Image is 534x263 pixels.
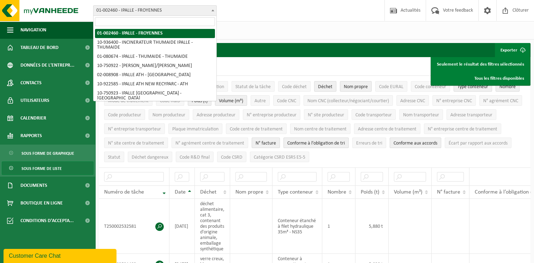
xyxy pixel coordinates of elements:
td: Conteneur étanché à filet hydraulique 35m³ - NS35 [272,199,322,254]
button: Conforme à l’obligation de tri : Activate to sort [283,137,349,148]
button: N° site centre de traitementN° site centre de traitement: Activate to sort [104,137,168,148]
span: Déchet dangereux [132,155,168,160]
span: Données de l'entrepr... [20,56,74,74]
span: N° entreprise transporteur [108,127,161,132]
button: N° site producteurN° site producteur : Activate to sort [304,109,348,120]
button: Volume (m³)Volume (m³): Activate to sort [215,95,247,106]
span: Plaque immatriculation [172,127,218,132]
span: Volume (m³) [394,189,422,195]
span: Statut de la tâche [235,84,271,90]
button: Code centre de traitementCode centre de traitement: Activate to sort [226,123,287,134]
button: Code R&D finalCode R&amp;D final: Activate to sort [176,152,214,162]
span: Contacts [20,74,42,92]
span: Date [175,189,186,195]
li: 10-750923 - IPALLE [GEOGRAPHIC_DATA] - [GEOGRAPHIC_DATA] [95,89,215,103]
a: Tous les filtres disponibles [432,71,529,85]
button: N° entreprise transporteurN° entreprise transporteur: Activate to sort [104,123,165,134]
button: Nom transporteurNom transporteur: Activate to sort [399,109,443,120]
span: N° site producteur [308,112,344,118]
span: Code CNC [277,98,296,104]
button: Code CNCCode CNC: Activate to sort [273,95,300,106]
span: Code EURAL [379,84,403,90]
span: Conforme à l’obligation de tri [287,141,345,146]
button: Écart par rapport aux accordsÉcart par rapport aux accords: Activate to sort [445,137,511,148]
span: 01-002460 - IPALLE - FROYENNES [94,6,216,16]
button: Erreurs de triErreurs de tri: Activate to sort [352,137,386,148]
span: Tableau de bord [20,39,59,56]
button: Code EURALCode EURAL: Activate to sort [375,81,407,92]
button: Catégorie CSRD ESRS E5-5Catégorie CSRD ESRS E5-5: Activate to sort [250,152,309,162]
span: Utilisateurs [20,92,49,109]
span: Code centre de traitement [230,127,283,132]
a: Sous forme de graphique [2,146,94,160]
span: Adresse transporteur [450,112,492,118]
button: Nom producteurNom producteur: Activate to sort [149,109,189,120]
span: Code déchet [282,84,307,90]
span: Sous forme de graphique [22,147,74,160]
span: N° facture [437,189,460,195]
a: Seulement le résultat des filtres sélectionnés [432,57,529,71]
button: Adresse centre de traitementAdresse centre de traitement: Activate to sort [354,123,420,134]
button: Exporter [495,43,530,57]
button: Nom CNC (collecteur/négociant/courtier)Nom CNC (collecteur/négociant/courtier): Activate to sort [304,95,393,106]
button: N° agrément centre de traitementN° agrément centre de traitement: Activate to sort [172,137,248,148]
span: Erreurs de tri [356,141,382,146]
button: N° factureN° facture: Activate to sort [252,137,280,148]
button: DéchetDéchet: Activate to sort [314,81,336,92]
span: Code transporteur [355,112,392,118]
span: Statut [108,155,120,160]
span: N° site centre de traitement [108,141,164,146]
td: [DATE] [169,199,195,254]
span: Poids (t) [361,189,379,195]
li: 02-008908 - IPALLE ATH - [GEOGRAPHIC_DATA] [95,71,215,80]
li: 10-936400 - INCINERATEUR THUMAIDE IPALLE - THUMAIDE [95,38,215,52]
button: Code conteneurCode conteneur: Activate to sort [411,81,450,92]
button: AutreAutre: Activate to sort [251,95,270,106]
button: N° entreprise CNCN° entreprise CNC: Activate to sort [432,95,476,106]
span: Code R&D final [180,155,210,160]
span: Adresse producteur [197,112,235,118]
button: Type conteneurType conteneur: Activate to sort [454,81,492,92]
button: Code transporteurCode transporteur: Activate to sort [352,109,396,120]
span: Adresse centre de traitement [358,127,416,132]
span: N° entreprise centre de traitement [428,127,497,132]
span: Déchet [200,189,216,195]
td: 1 [322,199,355,254]
li: 10-922585 - IPALLE ATH NEW RECYPARC - ATH [95,80,215,89]
span: Nom producteur [152,112,185,118]
span: Nom propre [344,84,368,90]
span: Nom propre [235,189,263,195]
span: N° entreprise producteur [247,112,296,118]
span: Calendrier [20,109,46,127]
span: Code CSRD [221,155,242,160]
span: Nom centre de traitement [294,127,347,132]
span: 01-002460 - IPALLE - FROYENNES [93,5,217,16]
button: Code déchetCode déchet: Activate to sort [278,81,311,92]
span: Déchet [318,84,332,90]
iframe: chat widget [4,247,118,263]
span: Type conteneur [457,84,488,90]
span: Écart par rapport aux accords [449,141,508,146]
span: Numéro de tâche [104,189,144,195]
span: N° agrément CNC [483,98,518,104]
button: StatutStatut: Activate to sort [104,152,124,162]
button: N° entreprise centre de traitementN° entreprise centre de traitement: Activate to sort [424,123,501,134]
span: Conforme aux accords [394,141,437,146]
span: Nombre [499,84,516,90]
button: N° entreprise producteurN° entreprise producteur: Activate to sort [243,109,300,120]
button: Conforme aux accords : Activate to sort [390,137,441,148]
li: 01-002460 - IPALLE - FROYENNES [95,29,215,38]
button: Adresse producteurAdresse producteur: Activate to sort [193,109,239,120]
button: Nom propreNom propre: Activate to sort [340,81,372,92]
li: 10-750922 - [PERSON_NAME]/[PERSON_NAME] [95,61,215,71]
span: N° facture [256,141,276,146]
span: Rapports [20,127,42,145]
button: Nom centre de traitementNom centre de traitement: Activate to sort [290,123,350,134]
span: Nom CNC (collecteur/négociant/courtier) [307,98,389,104]
span: Documents [20,177,47,194]
span: Catégorie CSRD ESRS E5-5 [254,155,305,160]
button: N° agrément CNCN° agrément CNC: Activate to sort [479,95,522,106]
button: Code CSRDCode CSRD: Activate to sort [217,152,246,162]
button: Déchet dangereux : Activate to sort [128,152,172,162]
